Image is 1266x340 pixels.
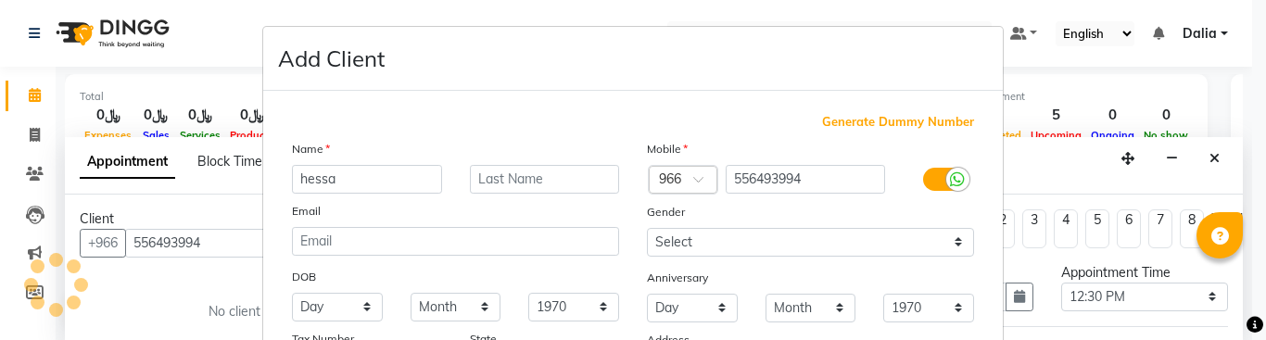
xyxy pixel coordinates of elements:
[647,270,708,286] label: Anniversary
[822,113,974,132] span: Generate Dummy Number
[292,141,330,157] label: Name
[278,42,385,75] h4: Add Client
[647,141,688,157] label: Mobile
[726,165,886,194] input: Mobile
[470,165,620,194] input: Last Name
[647,204,685,220] label: Gender
[292,227,619,256] input: Email
[292,203,321,220] label: Email
[292,165,442,194] input: First Name
[292,269,316,285] label: DOB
